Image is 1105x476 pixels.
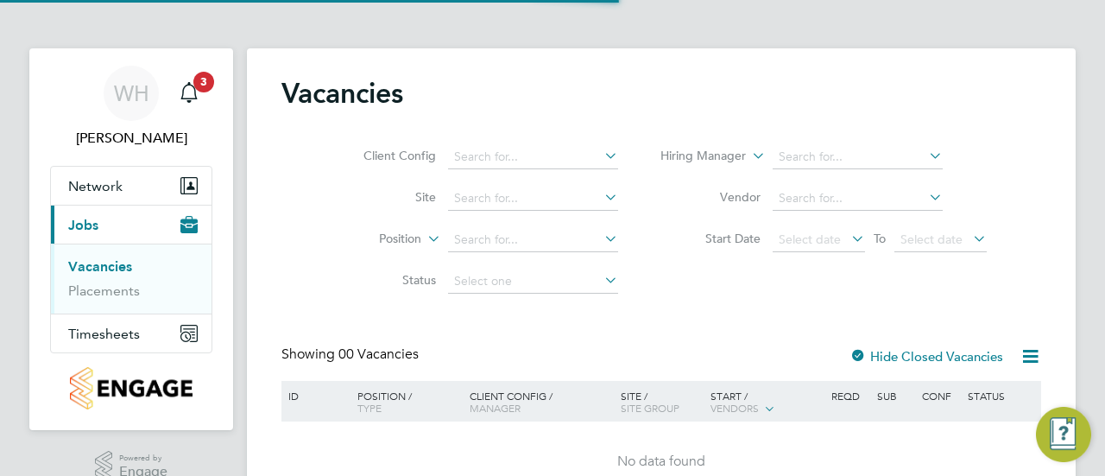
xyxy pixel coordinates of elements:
[50,128,212,149] span: Wayne Harris
[50,66,212,149] a: WH[PERSON_NAME]
[337,189,436,205] label: Site
[773,187,943,211] input: Search for...
[779,232,841,247] span: Select date
[281,346,422,364] div: Showing
[322,231,421,248] label: Position
[29,48,233,430] nav: Main navigation
[621,401,679,415] span: Site Group
[465,381,616,422] div: Client Config /
[119,451,167,466] span: Powered by
[70,367,192,409] img: countryside-properties-logo-retina.png
[338,346,419,363] span: 00 Vacancies
[51,244,212,314] div: Jobs
[68,178,123,194] span: Network
[284,381,344,410] div: ID
[868,227,891,250] span: To
[827,381,872,410] div: Reqd
[193,72,214,92] span: 3
[448,270,618,294] input: Select one
[50,367,212,409] a: Go to home page
[448,228,618,252] input: Search for...
[616,381,707,422] div: Site /
[68,258,132,275] a: Vacancies
[710,401,759,415] span: Vendors
[337,148,436,163] label: Client Config
[873,381,918,410] div: Sub
[448,187,618,211] input: Search for...
[68,282,140,299] a: Placements
[448,145,618,169] input: Search for...
[918,381,963,410] div: Conf
[963,381,1039,410] div: Status
[661,231,761,246] label: Start Date
[900,232,963,247] span: Select date
[172,66,206,121] a: 3
[1036,407,1091,462] button: Engage Resource Center
[281,76,403,111] h2: Vacancies
[661,189,761,205] label: Vendor
[706,381,827,424] div: Start /
[51,314,212,352] button: Timesheets
[344,381,465,422] div: Position /
[114,82,149,105] span: WH
[68,217,98,233] span: Jobs
[51,206,212,244] button: Jobs
[470,401,521,415] span: Manager
[68,326,140,342] span: Timesheets
[51,167,212,205] button: Network
[357,401,382,415] span: Type
[284,453,1039,471] div: No data found
[849,348,1003,365] label: Hide Closed Vacancies
[773,145,943,169] input: Search for...
[337,272,436,288] label: Status
[647,148,746,165] label: Hiring Manager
